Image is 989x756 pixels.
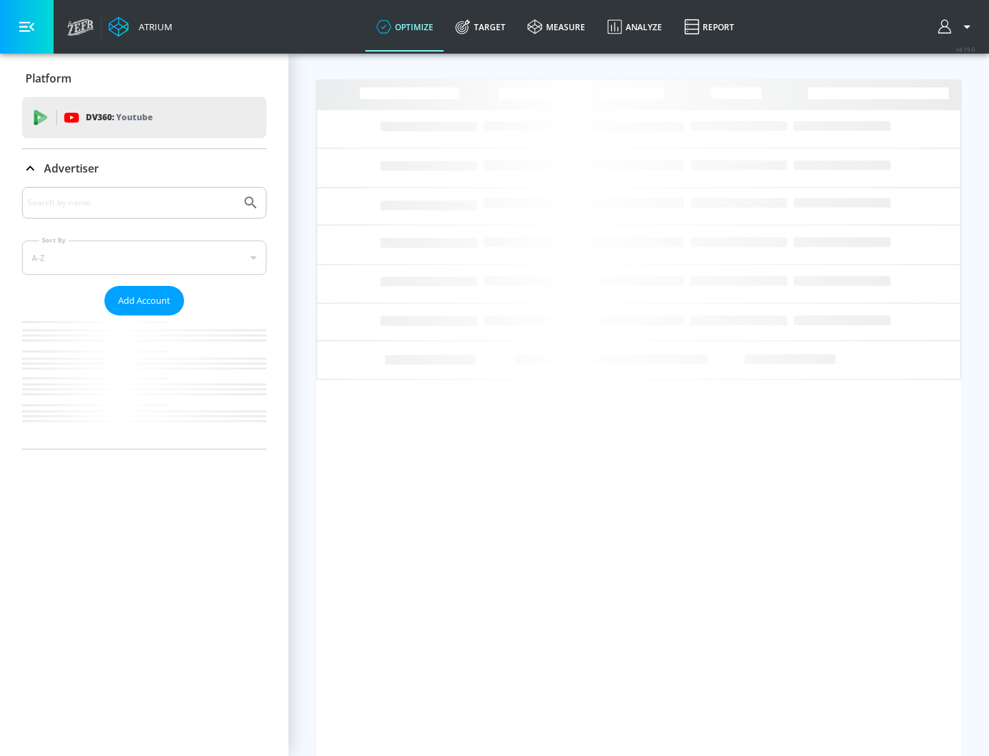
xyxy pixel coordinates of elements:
p: Platform [25,71,71,86]
span: Add Account [118,293,170,309]
div: Platform [22,59,266,98]
div: Advertiser [22,187,266,449]
label: Sort By [39,236,69,245]
a: optimize [365,2,444,52]
p: Youtube [116,110,152,124]
button: Add Account [104,286,184,315]
p: Advertiser [44,161,99,176]
a: Atrium [109,16,172,37]
a: Analyze [596,2,673,52]
p: DV360: [86,110,152,125]
div: A-Z [22,241,266,275]
div: Atrium [133,21,172,33]
span: v 4.19.0 [956,45,975,53]
a: measure [516,2,596,52]
a: Target [444,2,516,52]
div: Advertiser [22,149,266,188]
nav: list of Advertiser [22,315,266,449]
input: Search by name [27,194,236,212]
a: Report [673,2,745,52]
div: DV360: Youtube [22,97,266,138]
